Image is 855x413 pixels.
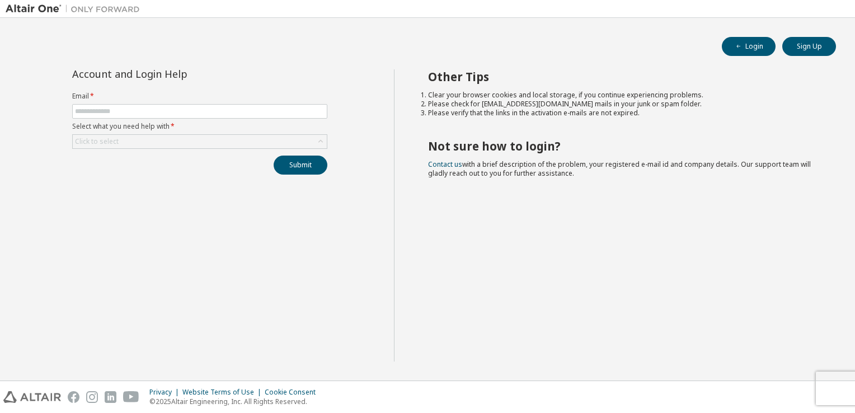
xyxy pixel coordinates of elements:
h2: Not sure how to login? [428,139,816,153]
button: Login [722,37,776,56]
div: Click to select [75,137,119,146]
img: instagram.svg [86,391,98,403]
li: Clear your browser cookies and local storage, if you continue experiencing problems. [428,91,816,100]
div: Cookie Consent [265,388,322,397]
div: Account and Login Help [72,69,276,78]
img: linkedin.svg [105,391,116,403]
li: Please verify that the links in the activation e-mails are not expired. [428,109,816,118]
div: Website Terms of Use [182,388,265,397]
div: Privacy [149,388,182,397]
h2: Other Tips [428,69,816,84]
label: Email [72,92,327,101]
a: Contact us [428,159,462,169]
img: altair_logo.svg [3,391,61,403]
p: © 2025 Altair Engineering, Inc. All Rights Reserved. [149,397,322,406]
img: Altair One [6,3,145,15]
div: Click to select [73,135,327,148]
span: with a brief description of the problem, your registered e-mail id and company details. Our suppo... [428,159,811,178]
img: facebook.svg [68,391,79,403]
button: Sign Up [782,37,836,56]
img: youtube.svg [123,391,139,403]
label: Select what you need help with [72,122,327,131]
button: Submit [274,156,327,175]
li: Please check for [EMAIL_ADDRESS][DOMAIN_NAME] mails in your junk or spam folder. [428,100,816,109]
